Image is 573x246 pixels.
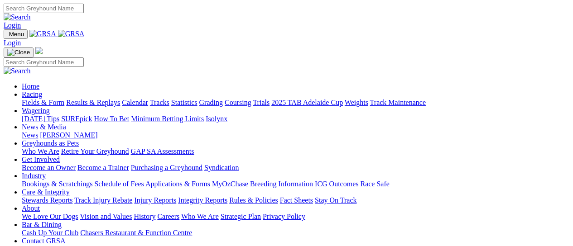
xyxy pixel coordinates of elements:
[4,57,84,67] input: Search
[22,107,50,114] a: Wagering
[157,213,179,220] a: Careers
[229,196,278,204] a: Rules & Policies
[61,115,92,123] a: SUREpick
[29,30,56,38] img: GRSA
[80,229,192,237] a: Chasers Restaurant & Function Centre
[4,29,28,39] button: Toggle navigation
[181,213,219,220] a: Who We Are
[280,196,313,204] a: Fact Sheets
[271,99,343,106] a: 2025 TAB Adelaide Cup
[22,204,40,212] a: About
[22,229,78,237] a: Cash Up Your Club
[22,90,42,98] a: Racing
[22,139,79,147] a: Greyhounds as Pets
[134,213,155,220] a: History
[22,156,60,163] a: Get Involved
[22,99,569,107] div: Racing
[22,115,569,123] div: Wagering
[22,221,62,228] a: Bar & Dining
[315,180,358,188] a: ICG Outcomes
[171,99,197,106] a: Statistics
[131,164,202,171] a: Purchasing a Greyhound
[22,164,569,172] div: Get Involved
[225,99,251,106] a: Coursing
[94,180,144,188] a: Schedule of Fees
[22,123,66,131] a: News & Media
[250,180,313,188] a: Breeding Information
[22,180,569,188] div: Industry
[22,82,39,90] a: Home
[360,180,389,188] a: Race Safe
[4,13,31,21] img: Search
[345,99,368,106] a: Weights
[131,115,204,123] a: Minimum Betting Limits
[22,237,65,245] a: Contact GRSA
[212,180,248,188] a: MyOzChase
[22,188,70,196] a: Care & Integrity
[94,115,130,123] a: How To Bet
[22,131,569,139] div: News & Media
[22,213,78,220] a: We Love Our Dogs
[4,67,31,75] img: Search
[9,31,24,38] span: Menu
[40,131,97,139] a: [PERSON_NAME]
[22,147,59,155] a: Who We Are
[22,164,76,171] a: Become an Owner
[150,99,169,106] a: Tracks
[315,196,356,204] a: Stay On Track
[370,99,426,106] a: Track Maintenance
[4,4,84,13] input: Search
[22,147,569,156] div: Greyhounds as Pets
[221,213,261,220] a: Strategic Plan
[131,147,194,155] a: GAP SA Assessments
[4,21,21,29] a: Login
[80,213,132,220] a: Vision and Values
[77,164,129,171] a: Become a Trainer
[22,131,38,139] a: News
[263,213,305,220] a: Privacy Policy
[7,49,30,56] img: Close
[178,196,227,204] a: Integrity Reports
[58,30,85,38] img: GRSA
[66,99,120,106] a: Results & Replays
[145,180,210,188] a: Applications & Forms
[35,47,43,54] img: logo-grsa-white.png
[22,196,72,204] a: Stewards Reports
[253,99,270,106] a: Trials
[4,39,21,47] a: Login
[22,229,569,237] div: Bar & Dining
[22,196,569,204] div: Care & Integrity
[204,164,239,171] a: Syndication
[122,99,148,106] a: Calendar
[206,115,227,123] a: Isolynx
[74,196,132,204] a: Track Injury Rebate
[22,172,46,180] a: Industry
[22,115,59,123] a: [DATE] Tips
[22,99,64,106] a: Fields & Form
[61,147,129,155] a: Retire Your Greyhound
[22,180,92,188] a: Bookings & Scratchings
[134,196,176,204] a: Injury Reports
[22,213,569,221] div: About
[199,99,223,106] a: Grading
[4,47,34,57] button: Toggle navigation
